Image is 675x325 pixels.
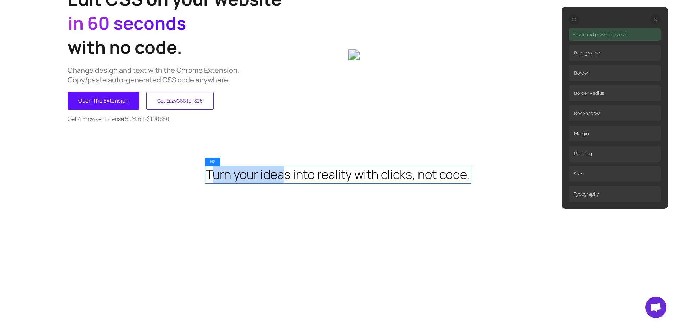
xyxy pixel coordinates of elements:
button: Open The Extension [68,92,139,110]
strike: $100 [147,115,159,123]
button: Get EazyCSS for $25 [146,92,214,110]
img: 6b047dab-316a-43c3-9607-f359b430237e_aasl3q.gif [348,49,608,60]
span: Get 4 Browser License 50% off [68,115,145,123]
p: Change design and text with the Chrome Extension. Copy/paste auto-generated CSS code anywhere. [68,65,338,85]
span: in 60 seconds [68,11,186,35]
p: - $50 [68,115,338,123]
a: Açık sohbet [645,297,666,318]
h2: Turn your ideas into reality with clicks, not code. [206,166,469,183]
